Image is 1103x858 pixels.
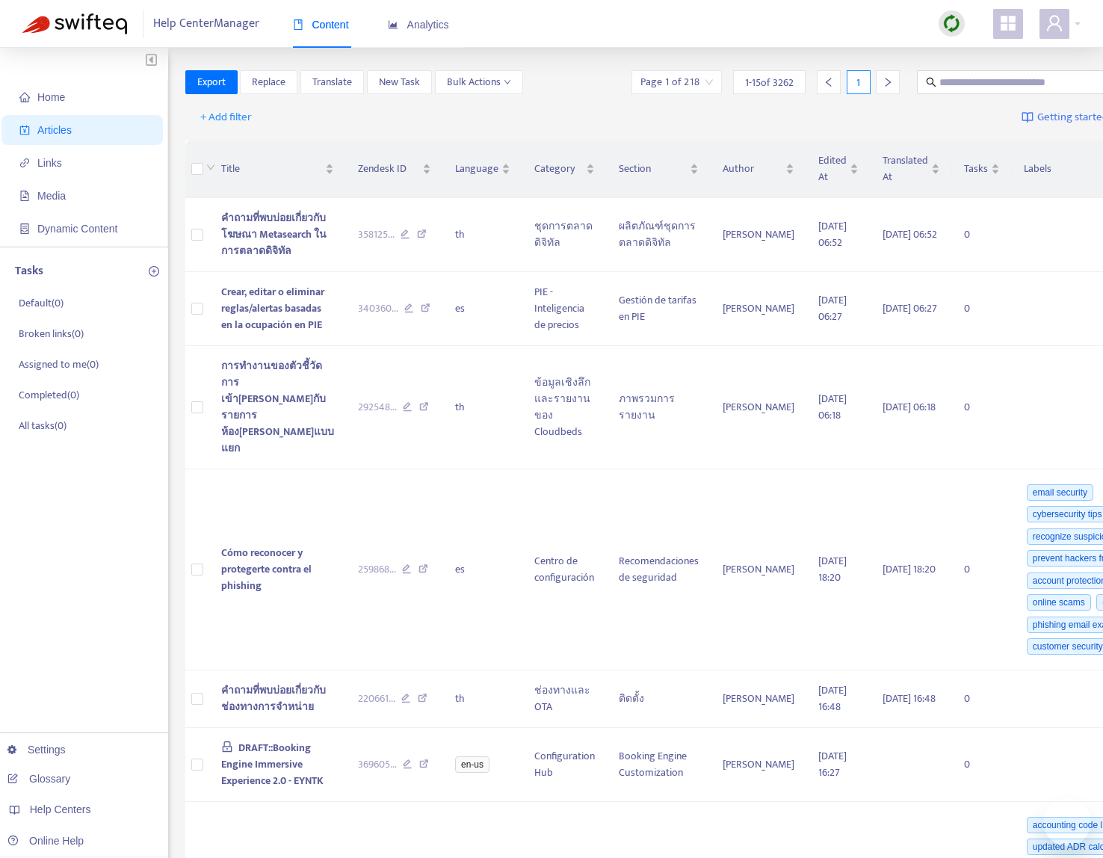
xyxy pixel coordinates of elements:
[358,756,397,773] span: 369605 ...
[447,74,511,90] span: Bulk Actions
[619,161,687,177] span: Section
[711,670,806,728] td: [PERSON_NAME]
[221,544,312,594] span: Cómo reconocer y protegerte contra el phishing
[1027,484,1093,501] span: email security
[7,744,66,756] a: Settings
[818,747,847,781] span: [DATE] 16:27
[221,161,322,177] span: Title
[367,70,432,94] button: New Task
[346,141,444,198] th: Zendesk ID
[824,77,834,87] span: left
[1027,594,1091,611] span: online scams
[221,283,324,333] span: Crear, editar o eliminar reglas/alertas basadas en la ocupación en PIE
[435,70,523,94] button: Bulk Actionsdown
[1043,798,1091,846] iframe: Button to launch messaging window
[964,161,988,177] span: Tasks
[926,77,936,87] span: search
[388,19,398,30] span: area-chart
[221,357,334,457] span: การทำงานของตัวชี้วัดการเข้า[PERSON_NAME]กับรายการห้อง[PERSON_NAME]แบบแยก
[37,157,62,169] span: Links
[221,682,326,715] span: คำถามที่พบบ่อยเกี่ยวกับช่องทางการจำหน่าย
[504,78,511,86] span: down
[221,739,324,789] span: DRAFT::Booking Engine Immersive Experience 2.0 - EYNTK
[952,198,1012,272] td: 0
[455,161,498,177] span: Language
[15,262,43,280] p: Tasks
[883,561,936,578] span: [DATE] 18:20
[522,141,607,198] th: Category
[443,469,522,670] td: es
[358,300,398,317] span: 340360 ...
[711,346,806,469] td: [PERSON_NAME]
[723,161,782,177] span: Author
[19,326,84,342] p: Broken links ( 0 )
[358,691,395,707] span: 220661 ...
[358,399,397,416] span: 292548 ...
[221,209,327,259] span: คำถามที่พบบ่อยเกี่ยวกับโฆษณา Metasearch ในการตลาดดิจิทัล
[19,125,30,135] span: account-book
[942,14,961,33] img: sync.dc5367851b00ba804db3.png
[806,141,871,198] th: Edited At
[818,152,847,185] span: Edited At
[22,13,127,34] img: Swifteq
[607,728,711,802] td: Booking Engine Customization
[952,728,1012,802] td: 0
[607,198,711,272] td: ผลิตภัณฑ์ชุดการตลาดดิจิทัล
[185,70,238,94] button: Export
[455,756,489,773] span: en-us
[19,92,30,102] span: home
[607,670,711,728] td: ติดตั้ง
[19,357,99,372] p: Assigned to me ( 0 )
[534,161,583,177] span: Category
[37,91,65,103] span: Home
[7,835,84,847] a: Online Help
[952,469,1012,670] td: 0
[312,74,352,90] span: Translate
[607,346,711,469] td: ภาพรวมการรายงาน
[711,728,806,802] td: [PERSON_NAME]
[388,19,449,31] span: Analytics
[293,19,349,31] span: Content
[522,469,607,670] td: Centro de configuración
[197,74,226,90] span: Export
[19,158,30,168] span: link
[443,346,522,469] td: th
[952,141,1012,198] th: Tasks
[883,152,928,185] span: Translated At
[999,14,1017,32] span: appstore
[952,272,1012,346] td: 0
[37,190,66,202] span: Media
[358,561,396,578] span: 259868 ...
[443,198,522,272] td: th
[952,670,1012,728] td: 0
[19,191,30,201] span: file-image
[711,141,806,198] th: Author
[240,70,297,94] button: Replace
[7,773,70,785] a: Glossary
[153,10,259,38] span: Help Center Manager
[443,141,522,198] th: Language
[818,682,847,715] span: [DATE] 16:48
[30,803,91,815] span: Help Centers
[37,223,117,235] span: Dynamic Content
[37,124,72,136] span: Articles
[209,141,346,198] th: Title
[522,346,607,469] td: ข้อมูลเชิงลึกและรายงานของ Cloudbeds
[711,272,806,346] td: [PERSON_NAME]
[149,266,159,277] span: plus-circle
[1045,14,1063,32] span: user
[189,105,263,129] button: + Add filter
[607,469,711,670] td: Recomendaciones de seguridad
[522,670,607,728] td: ช่องทางและ OTA
[443,272,522,346] td: es
[293,19,303,30] span: book
[19,418,67,433] p: All tasks ( 0 )
[607,141,711,198] th: Section
[300,70,364,94] button: Translate
[745,75,794,90] span: 1 - 15 of 3262
[818,390,847,424] span: [DATE] 06:18
[252,74,285,90] span: Replace
[883,226,937,243] span: [DATE] 06:52
[221,741,233,753] span: lock
[847,70,871,94] div: 1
